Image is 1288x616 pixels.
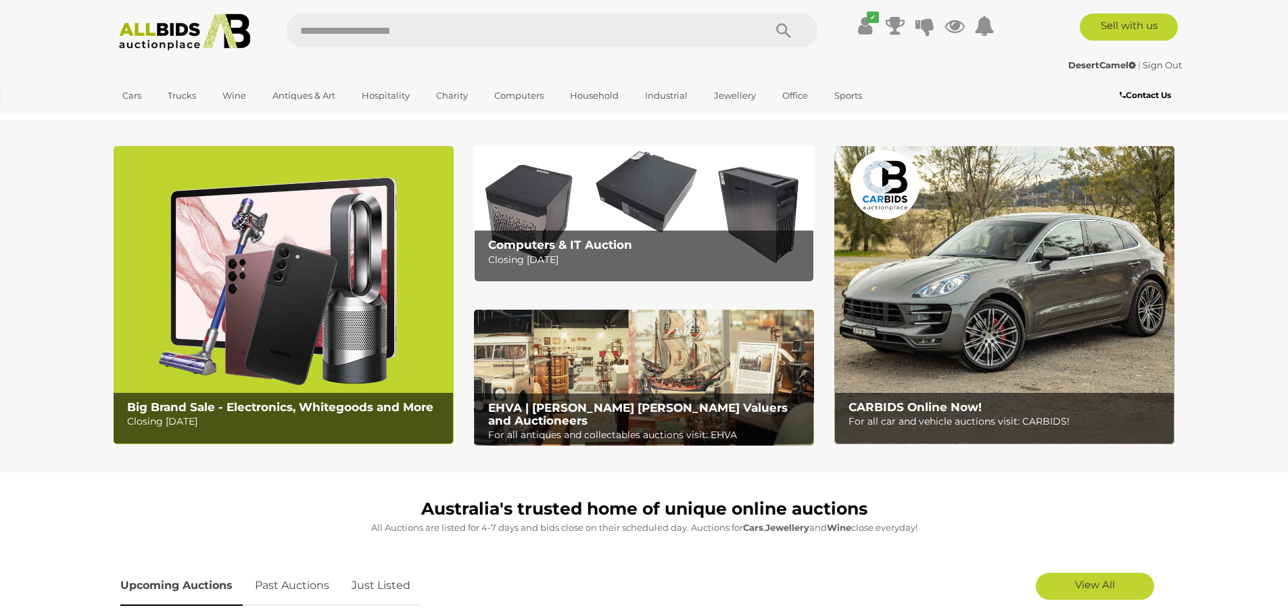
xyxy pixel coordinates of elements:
a: Upcoming Auctions [120,566,243,606]
a: Just Listed [341,566,421,606]
a: Cars [114,85,150,107]
a: CARBIDS Online Now! CARBIDS Online Now! For all car and vehicle auctions visit: CARBIDS! [834,146,1174,444]
b: Contact Us [1120,90,1171,100]
a: ✔ [855,14,876,38]
img: Allbids.com.au [112,14,258,51]
p: For all car and vehicle auctions visit: CARBIDS! [849,413,1167,430]
span: | [1138,60,1141,70]
a: Household [561,85,627,107]
a: [GEOGRAPHIC_DATA] [114,107,227,129]
a: Industrial [636,85,696,107]
p: Closing [DATE] [488,252,807,268]
a: Sign Out [1143,60,1182,70]
a: Sell with us [1080,14,1178,41]
strong: Jewellery [765,522,809,533]
a: Office [773,85,817,107]
h1: Australia's trusted home of unique online auctions [120,500,1168,519]
a: Past Auctions [245,566,339,606]
a: Jewellery [705,85,765,107]
img: Big Brand Sale - Electronics, Whitegoods and More [114,146,454,444]
a: DesertCamel [1068,60,1138,70]
a: Big Brand Sale - Electronics, Whitegoods and More Big Brand Sale - Electronics, Whitegoods and Mo... [114,146,454,444]
p: For all antiques and collectables auctions visit: EHVA [488,427,807,444]
a: Hospitality [353,85,419,107]
a: View All [1036,573,1154,600]
a: Computers & IT Auction Computers & IT Auction Closing [DATE] [474,146,814,282]
a: EHVA | Evans Hastings Valuers and Auctioneers EHVA | [PERSON_NAME] [PERSON_NAME] Valuers and Auct... [474,310,814,446]
img: EHVA | Evans Hastings Valuers and Auctioneers [474,310,814,446]
a: Wine [214,85,255,107]
b: Big Brand Sale - Electronics, Whitegoods and More [127,400,433,414]
a: Sports [826,85,871,107]
p: All Auctions are listed for 4-7 days and bids close on their scheduled day. Auctions for , and cl... [120,520,1168,536]
b: CARBIDS Online Now! [849,400,982,414]
a: Trucks [159,85,205,107]
strong: DesertCamel [1068,60,1136,70]
img: Computers & IT Auction [474,146,814,282]
a: Charity [427,85,477,107]
strong: Cars [743,522,763,533]
a: Contact Us [1120,88,1174,103]
a: Computers [485,85,552,107]
a: Antiques & Art [264,85,344,107]
b: Computers & IT Auction [488,238,632,252]
i: ✔ [867,11,879,23]
span: View All [1075,578,1115,591]
img: CARBIDS Online Now! [834,146,1174,444]
p: Closing [DATE] [127,413,446,430]
b: EHVA | [PERSON_NAME] [PERSON_NAME] Valuers and Auctioneers [488,401,788,427]
button: Search [750,14,817,47]
strong: Wine [827,522,851,533]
